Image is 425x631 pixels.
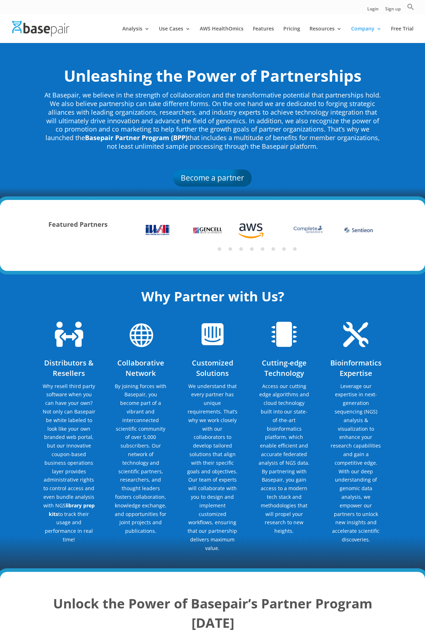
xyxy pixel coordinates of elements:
[343,226,374,234] img: sentieon
[48,220,108,229] strong: Featured Partners
[173,169,252,187] a: Become a partner
[351,26,382,43] a: Company
[187,383,237,551] span: We understand that every partner has unique requirements. That’s why we work closely with our col...
[330,358,382,378] span: Bioinformatics Expertise
[12,21,69,36] img: Basepair
[331,383,381,543] span: Leverage our expertise in next-generation sequencing (NGS) analysis & visualization to enhance yo...
[367,7,379,14] a: Login
[253,26,274,43] a: Features
[271,322,297,347] span: 
[115,383,166,535] span: By joining forces with Basepair, you become part of a vibrant and interconnected scientific commu...
[49,502,95,517] a: library prep kits
[44,358,94,378] span: Distributors & Resellers
[44,91,381,150] span: At Basepair, we believe in the strength of collaboration and the transformative potential that pa...
[117,358,164,378] span: Collaborative Network
[282,247,286,251] button: 7 of 2
[261,247,264,251] button: 5 of 2
[283,26,300,43] a: Pricing
[202,322,223,347] span: 
[407,3,414,14] a: Search Icon Link
[159,26,190,43] a: Use Cases
[192,358,233,378] span: Customized Solutions
[218,247,221,251] button: 1 of 2
[141,287,284,305] strong: Why Partner with Us?
[262,358,307,378] span: Cutting-edge Technology
[407,3,414,10] svg: Search
[310,26,342,43] a: Resources
[271,247,275,251] button: 6 of 2
[43,382,96,544] div: Why resell third party software when you can have your own? Not only can Basepair be white labele...
[385,7,401,14] a: Sign up
[250,247,254,251] button: 4 of 2
[239,247,243,251] button: 3 of 2
[343,322,368,347] span: 
[43,382,96,544] div: Simon Valentine (direct message, away)
[293,247,297,251] button: 8 of 2
[200,26,244,43] a: AWS HealthOmics
[85,133,188,142] strong: Basepair Partner Program (BPP)
[128,322,153,347] span: 
[122,26,150,43] a: Analysis
[228,247,232,251] button: 2 of 2
[64,65,362,86] strong: Unleashing the Power of Partnerships
[259,383,310,535] span: Access our cutting edge algorithms and cloud technology built into our state-of-the-art bioinform...
[391,26,414,43] a: Free Trial
[55,322,83,347] span: 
